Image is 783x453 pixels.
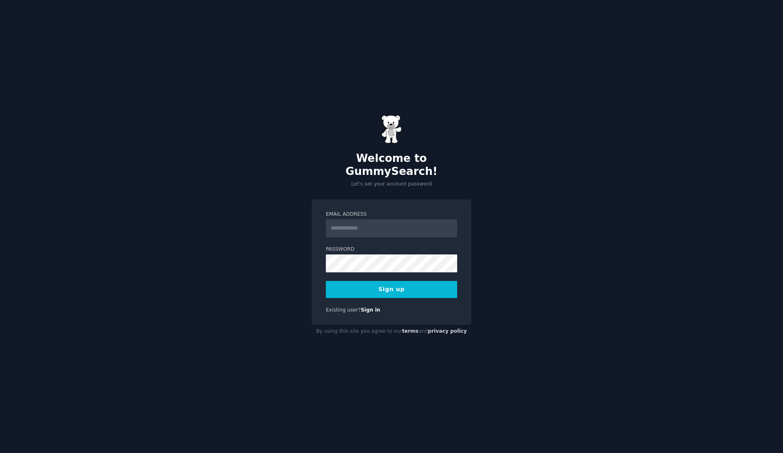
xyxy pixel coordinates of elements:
div: By using this site you agree to our and [312,325,471,338]
button: Sign up [326,281,457,298]
label: Password [326,246,457,253]
a: Sign in [361,307,380,313]
span: Existing user? [326,307,361,313]
img: Gummy Bear [381,115,402,144]
label: Email Address [326,211,457,218]
h2: Welcome to GummySearch! [312,152,471,178]
a: privacy policy [428,328,467,334]
a: terms [402,328,418,334]
p: Let's set your account password [312,181,471,188]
